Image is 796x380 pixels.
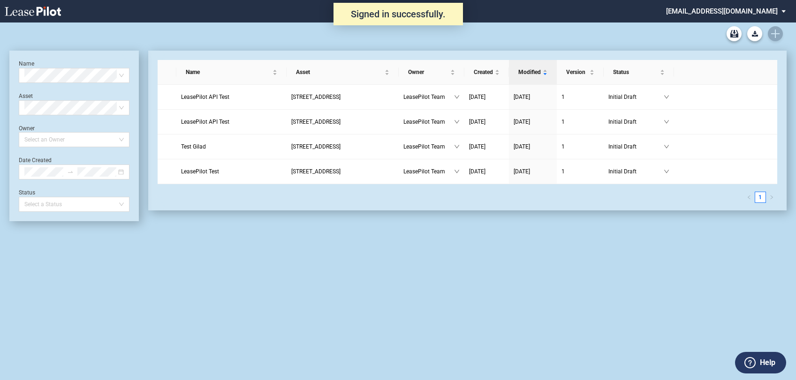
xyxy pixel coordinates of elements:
[608,92,664,102] span: Initial Draft
[747,195,751,200] span: left
[454,169,460,174] span: down
[769,195,774,200] span: right
[469,119,485,125] span: [DATE]
[291,143,341,150] span: 109 State Street
[19,60,34,67] label: Name
[176,60,287,85] th: Name
[469,92,504,102] a: [DATE]
[561,94,565,100] span: 1
[766,192,777,203] li: Next Page
[604,60,674,85] th: Status
[664,119,669,125] span: down
[469,143,485,150] span: [DATE]
[561,142,599,151] a: 1
[454,144,460,149] span: down
[561,92,599,102] a: 1
[561,143,565,150] span: 1
[735,352,786,373] button: Help
[291,94,341,100] span: 109 State Street
[469,168,485,175] span: [DATE]
[561,119,565,125] span: 1
[514,168,530,175] span: [DATE]
[291,92,394,102] a: [STREET_ADDRESS]
[181,119,229,125] span: LeasePilot API Test
[766,192,777,203] button: right
[291,168,341,175] span: 109 State Street
[19,125,35,132] label: Owner
[509,60,557,85] th: Modified
[19,93,33,99] label: Asset
[514,167,552,176] a: [DATE]
[454,94,460,100] span: down
[291,142,394,151] a: [STREET_ADDRESS]
[664,94,669,100] span: down
[408,67,448,77] span: Owner
[474,67,493,77] span: Created
[514,92,552,102] a: [DATE]
[403,117,454,127] span: LeasePilot Team
[181,167,282,176] a: LeasePilot Test
[514,94,530,100] span: [DATE]
[403,167,454,176] span: LeasePilot Team
[727,26,742,41] a: Archive
[760,357,775,369] label: Help
[514,117,552,127] a: [DATE]
[181,117,282,127] a: LeasePilot API Test
[561,167,599,176] a: 1
[287,60,399,85] th: Asset
[557,60,604,85] th: Version
[399,60,464,85] th: Owner
[514,142,552,151] a: [DATE]
[518,67,541,77] span: Modified
[186,67,271,77] span: Name
[181,94,229,100] span: LeasePilot API Test
[67,169,74,175] span: to
[613,67,658,77] span: Status
[181,142,282,151] a: Test Gilad
[514,119,530,125] span: [DATE]
[469,142,504,151] a: [DATE]
[514,143,530,150] span: [DATE]
[291,119,341,125] span: 109 State Street
[464,60,509,85] th: Created
[19,189,35,196] label: Status
[469,167,504,176] a: [DATE]
[291,117,394,127] a: [STREET_ADDRESS]
[608,117,664,127] span: Initial Draft
[747,26,762,41] a: Download Blank Form
[454,119,460,125] span: down
[561,117,599,127] a: 1
[469,94,485,100] span: [DATE]
[608,167,664,176] span: Initial Draft
[67,169,74,175] span: swap-right
[566,67,588,77] span: Version
[334,3,463,25] div: Signed in successfully.
[755,192,766,202] a: 1
[403,92,454,102] span: LeasePilot Team
[743,192,755,203] li: Previous Page
[181,92,282,102] a: LeasePilot API Test
[296,67,383,77] span: Asset
[608,142,664,151] span: Initial Draft
[743,192,755,203] button: left
[664,169,669,174] span: down
[19,157,52,164] label: Date Created
[181,168,219,175] span: LeasePilot Test
[291,167,394,176] a: [STREET_ADDRESS]
[561,168,565,175] span: 1
[469,117,504,127] a: [DATE]
[664,144,669,149] span: down
[181,143,206,150] span: Test Gilad
[403,142,454,151] span: LeasePilot Team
